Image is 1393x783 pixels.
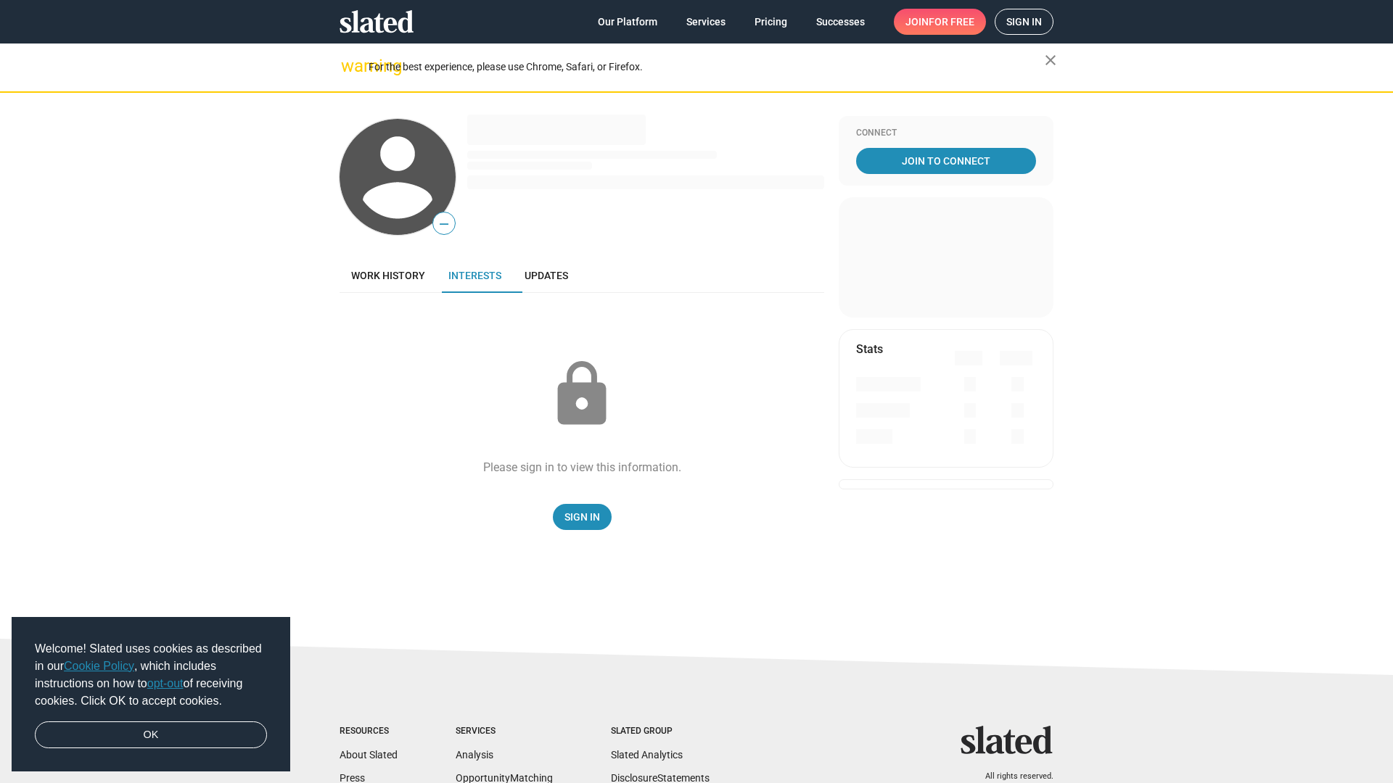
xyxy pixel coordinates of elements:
span: — [433,215,455,233]
span: Work history [351,270,425,281]
span: Updates [525,270,568,281]
span: Join To Connect [859,148,1033,174]
a: Joinfor free [894,9,986,35]
span: Join [905,9,974,35]
a: Work history [340,258,437,293]
span: Our Platform [598,9,657,35]
a: Slated Analytics [611,749,683,761]
a: Analysis [456,749,493,761]
div: cookieconsent [12,617,290,772]
a: Sign in [995,9,1053,35]
span: for free [929,9,974,35]
span: Welcome! Slated uses cookies as described in our , which includes instructions on how to of recei... [35,640,267,710]
a: Sign In [553,504,612,530]
div: Slated Group [611,726,710,737]
a: Join To Connect [856,148,1036,174]
span: Pricing [755,9,787,35]
div: Please sign in to view this information. [483,460,681,475]
mat-icon: close [1042,51,1059,69]
a: Updates [513,258,580,293]
a: Services [675,9,737,35]
span: Sign in [1006,9,1042,34]
a: Cookie Policy [64,660,134,672]
div: Resources [340,726,398,737]
mat-card-title: Stats [856,341,883,357]
a: Pricing [743,9,799,35]
div: Services [456,726,553,737]
mat-icon: warning [341,57,358,75]
span: Services [686,9,726,35]
a: About Slated [340,749,398,761]
mat-icon: lock [546,358,618,431]
div: For the best experience, please use Chrome, Safari, or Firefox. [369,57,1045,77]
a: Our Platform [586,9,669,35]
a: Interests [437,258,513,293]
a: Successes [805,9,876,35]
span: Successes [816,9,865,35]
a: dismiss cookie message [35,721,267,749]
div: Connect [856,128,1036,139]
span: Sign In [564,504,600,530]
a: opt-out [147,677,184,689]
span: Interests [448,270,501,281]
